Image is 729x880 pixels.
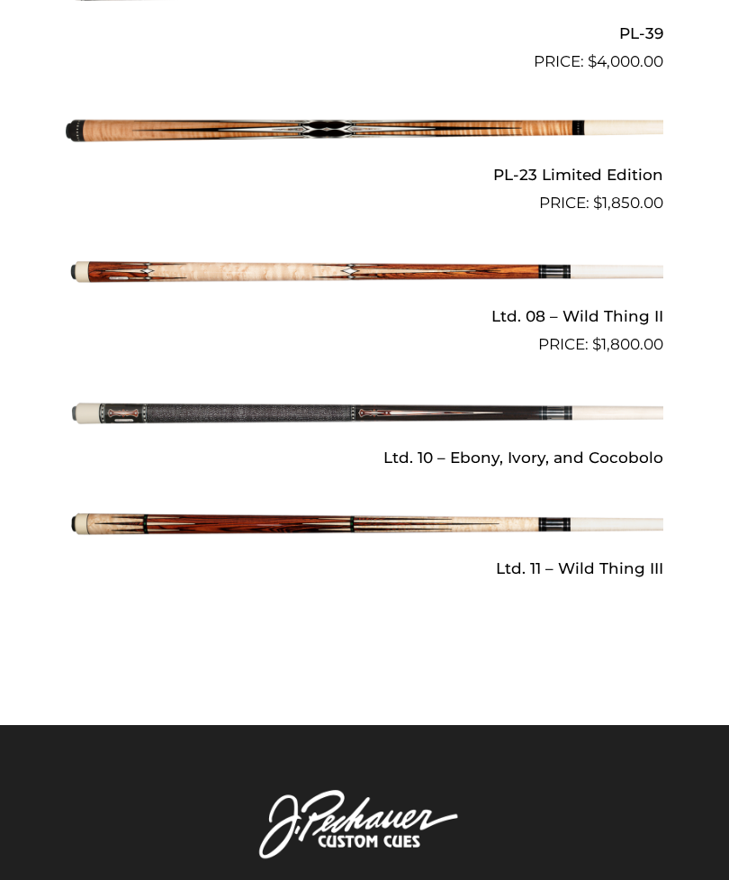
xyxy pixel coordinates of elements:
span: $ [592,335,601,353]
span: $ [588,52,597,70]
a: Ltd. 10 – Ebony, Ivory, and Cocobolo [66,364,663,475]
img: Ltd. 11 - Wild Thing III [66,475,663,574]
bdi: 4,000.00 [588,52,663,70]
img: Ltd. 08 - Wild Thing II [66,222,663,322]
bdi: 1,850.00 [593,194,663,212]
a: Ltd. 08 – Wild Thing II $1,800.00 [66,222,663,356]
a: Ltd. 11 – Wild Thing III [66,475,663,585]
a: PL-23 Limited Edition $1,850.00 [66,81,663,214]
img: Ltd. 10 - Ebony, Ivory, and Cocobolo [66,364,663,463]
img: PL-23 Limited Edition [66,81,663,180]
bdi: 1,800.00 [592,335,663,353]
span: $ [593,194,602,212]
